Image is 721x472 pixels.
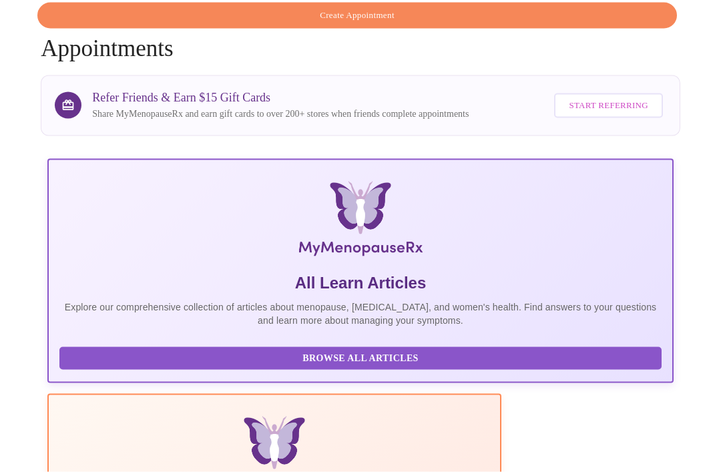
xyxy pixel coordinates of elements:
img: MyMenopauseRx Logo [154,182,567,262]
p: Explore our comprehensive collection of articles about menopause, [MEDICAL_DATA], and women's hea... [59,300,662,327]
button: Start Referring [554,93,662,118]
a: Browse All Articles [59,351,665,363]
span: Browse All Articles [73,350,648,367]
h4: Appointments [41,3,680,62]
p: Share MyMenopauseRx and earn gift cards to over 200+ stores when friends complete appointments [92,107,469,121]
a: Start Referring [551,87,666,125]
h5: All Learn Articles [59,272,662,294]
button: Browse All Articles [59,347,662,371]
button: Create Appointment [37,3,677,29]
span: Start Referring [569,98,648,113]
span: Create Appointment [53,8,662,23]
h3: Refer Friends & Earn $15 Gift Cards [92,91,469,105]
